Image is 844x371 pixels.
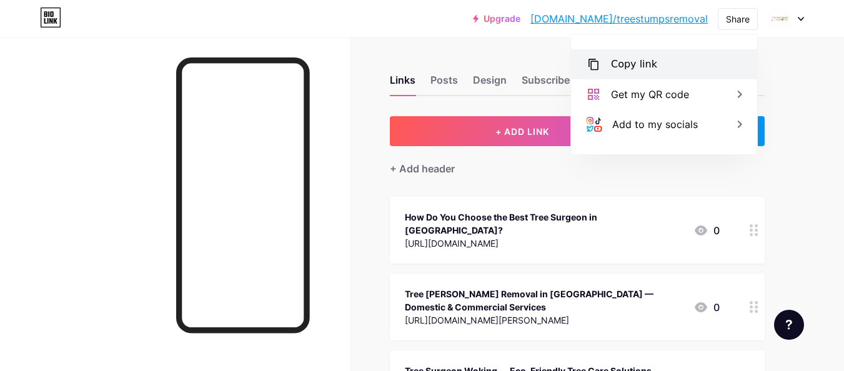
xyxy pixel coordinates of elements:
a: [DOMAIN_NAME]/treestumpsremoval [530,11,708,26]
div: Share [726,12,750,26]
div: + Add header [390,161,455,176]
div: [URL][DOMAIN_NAME] [405,237,683,250]
div: Add to my socials [612,117,698,132]
div: Posts [430,72,458,95]
a: Upgrade [473,14,520,24]
div: Tree [PERSON_NAME] Removal in [GEOGRAPHIC_DATA] — Domestic & Commercial Services [405,287,683,314]
img: treestumpsremoval [767,7,791,31]
div: Get my QR code [611,87,689,102]
div: [URL][DOMAIN_NAME][PERSON_NAME] [405,314,683,327]
div: Links [390,72,415,95]
div: How Do You Choose the Best Tree Surgeon in [GEOGRAPHIC_DATA]? [405,210,683,237]
span: + ADD LINK [495,126,549,137]
div: Subscribers [522,72,579,95]
div: 0 [693,223,720,238]
div: Design [473,72,507,95]
div: 0 [693,300,720,315]
button: + ADD LINK [390,116,655,146]
div: Copy link [611,57,657,72]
